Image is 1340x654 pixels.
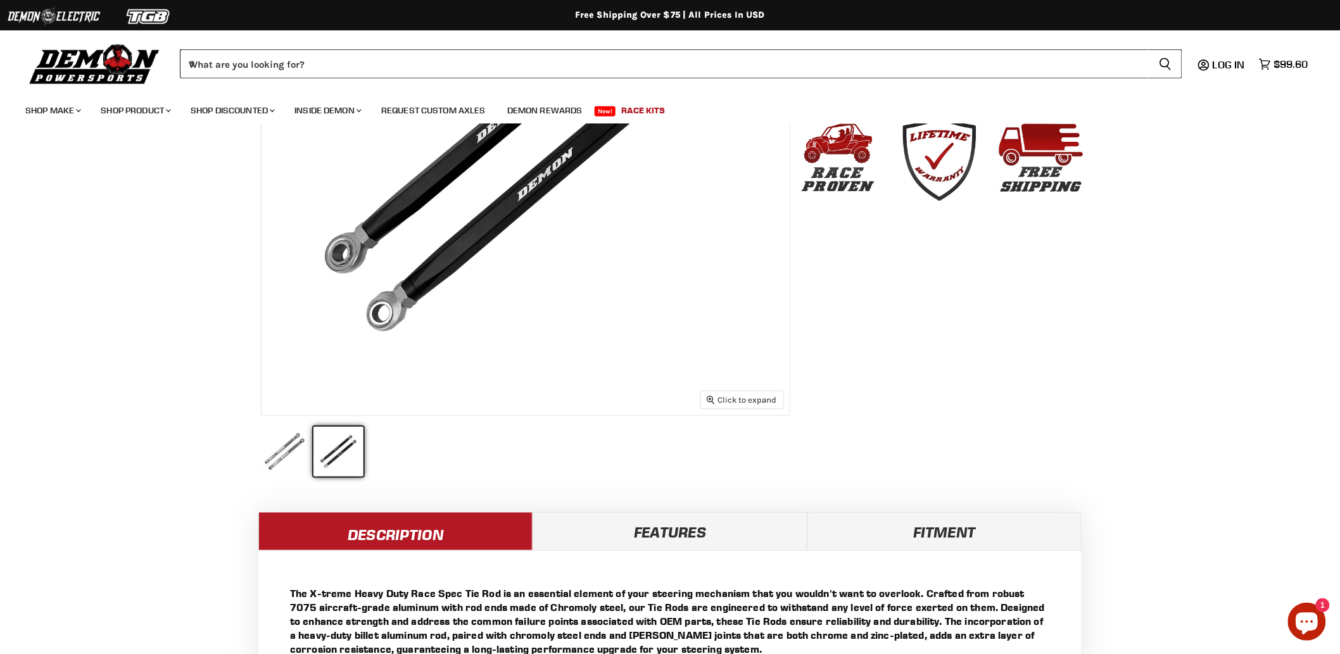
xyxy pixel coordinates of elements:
a: $99.60 [1253,55,1315,73]
span: Click to expand [707,395,777,405]
img: free_shipping_1.jpg [994,110,1089,205]
img: race_proven_1.jpg [790,110,885,205]
a: Inside Demon [285,97,369,123]
a: Shop Make [16,97,89,123]
span: $99.60 [1274,58,1308,70]
a: Race Kits [612,97,675,123]
a: Log in [1207,59,1253,70]
input: When autocomplete results are available use up and down arrows to review and enter to select [180,49,1149,79]
img: Demon Powersports [25,41,164,86]
button: Can-Am Outlander 650 Demon Xtreme Heavy Duty Tie Rod Race Spec thumbnail [260,427,310,477]
inbox-online-store-chat: Shopify online store chat [1284,603,1330,644]
img: Demon Electric Logo 2 [6,4,101,28]
span: Log in [1213,58,1245,71]
form: Product [180,49,1182,79]
a: Shop Product [91,97,179,123]
img: warranty_1.jpg [892,110,987,205]
button: Click to expand [701,391,783,408]
button: Can-Am Outlander 650 Demon Xtreme Heavy Duty Tie Rod Race Spec thumbnail [313,427,363,477]
button: Search [1149,49,1182,79]
a: Demon Rewards [498,97,592,123]
div: Free Shipping Over $75 | All Prices In USD [163,9,1177,21]
a: Shop Discounted [181,97,282,123]
a: Features [533,512,807,550]
a: Request Custom Axles [372,97,495,123]
a: Fitment [807,512,1082,550]
ul: Main menu [16,92,1305,123]
a: Description [258,512,533,550]
img: TGB Logo 2 [101,4,196,28]
span: New! [595,106,616,116]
